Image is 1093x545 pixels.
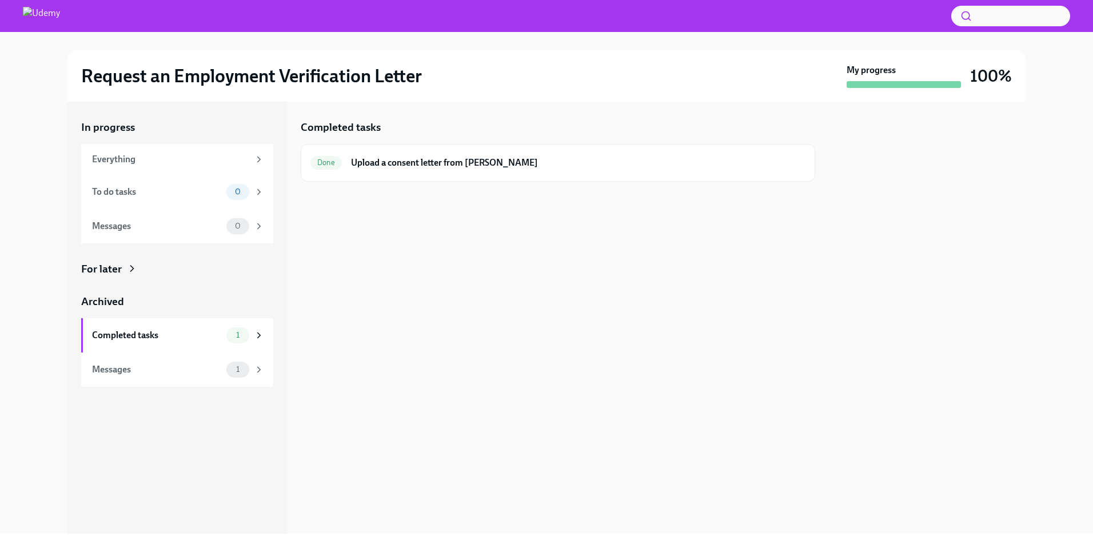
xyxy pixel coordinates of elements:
[81,352,273,387] a: Messages1
[92,186,222,198] div: To do tasks
[351,157,805,169] h6: Upload a consent letter from [PERSON_NAME]
[81,175,273,209] a: To do tasks0
[81,120,273,135] a: In progress
[81,209,273,243] a: Messages0
[92,329,222,342] div: Completed tasks
[228,222,248,230] span: 0
[228,187,248,196] span: 0
[229,331,246,339] span: 1
[23,7,60,25] img: Udemy
[92,220,222,233] div: Messages
[81,144,273,175] a: Everything
[92,363,222,376] div: Messages
[847,64,896,77] strong: My progress
[81,262,122,276] div: For later
[310,154,805,172] a: DoneUpload a consent letter from [PERSON_NAME]
[81,294,273,309] a: Archived
[301,120,381,135] h5: Completed tasks
[229,365,246,374] span: 1
[81,262,273,276] a: For later
[310,158,342,167] span: Done
[81,318,273,352] a: Completed tasks1
[970,66,1012,86] h3: 100%
[92,153,249,166] div: Everything
[81,65,422,87] h2: Request an Employment Verification Letter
